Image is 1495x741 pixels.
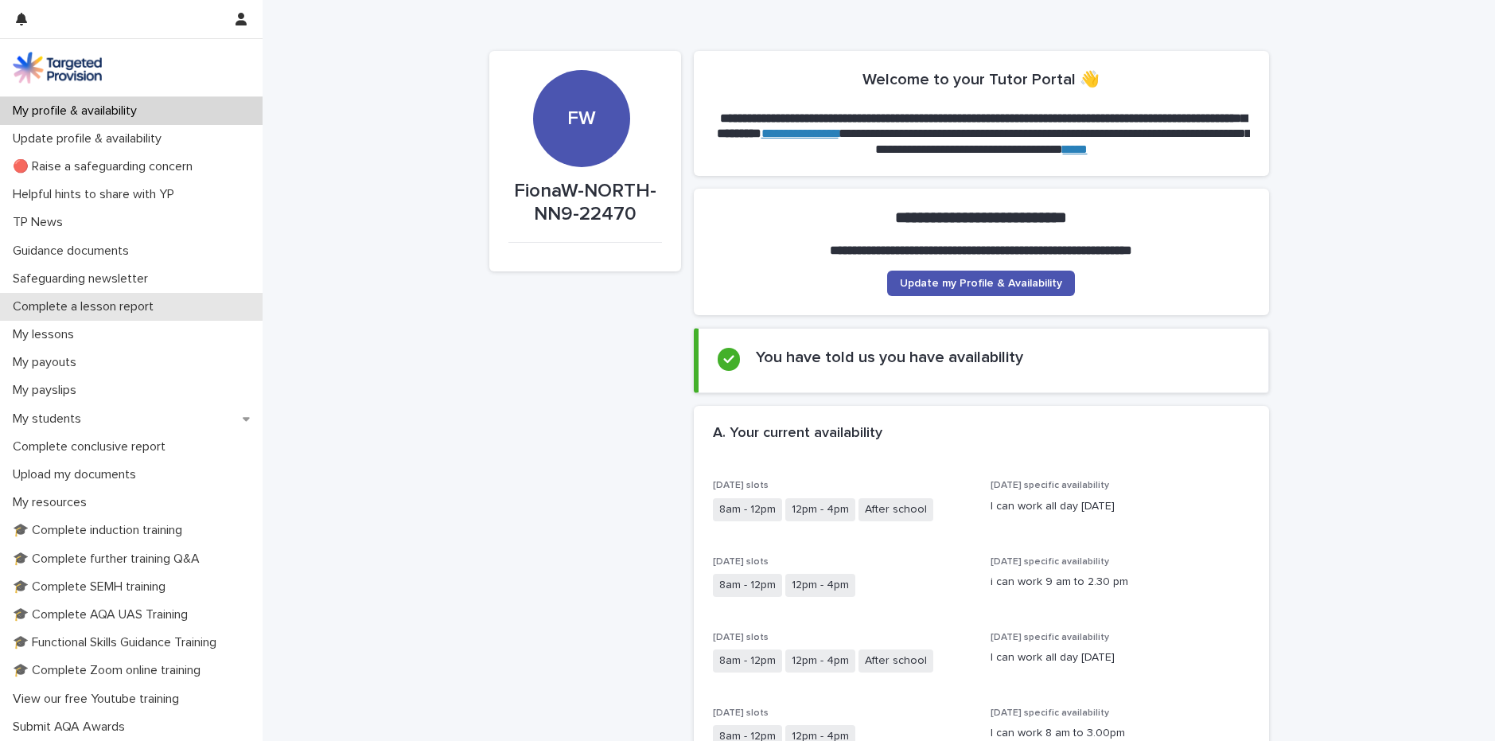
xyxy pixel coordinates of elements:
[991,498,1250,515] p: I can work all day [DATE]
[991,574,1250,591] p: i can work 9 am to 2.30 pm
[6,131,174,146] p: Update profile & availability
[6,159,205,174] p: 🔴 Raise a safeguarding concern
[756,348,1023,367] h2: You have told us you have availability
[785,574,855,597] span: 12pm - 4pm
[6,720,138,735] p: Submit AQA Awards
[6,495,99,510] p: My resources
[991,481,1109,490] span: [DATE] specific availability
[858,649,933,673] span: After school
[6,355,89,370] p: My payouts
[6,327,87,342] p: My lessons
[713,557,769,567] span: [DATE] slots
[6,607,201,622] p: 🎓 Complete AQA UAS Training
[13,52,102,84] img: M5nRWzHhSzIhMunXDL62
[6,663,213,678] p: 🎓 Complete Zoom online training
[6,552,212,567] p: 🎓 Complete further training Q&A
[533,10,630,131] div: FW
[713,574,782,597] span: 8am - 12pm
[6,439,178,454] p: Complete conclusive report
[6,103,150,119] p: My profile & availability
[713,425,882,443] h2: A. Your current availability
[6,187,187,202] p: Helpful hints to share with YP
[900,278,1062,289] span: Update my Profile & Availability
[6,244,142,259] p: Guidance documents
[991,708,1109,718] span: [DATE] specific availability
[858,498,933,521] span: After school
[6,411,94,427] p: My students
[991,633,1109,642] span: [DATE] specific availability
[785,649,855,673] span: 12pm - 4pm
[6,467,149,482] p: Upload my documents
[991,557,1109,567] span: [DATE] specific availability
[6,215,76,230] p: TP News
[6,635,229,650] p: 🎓 Functional Skills Guidance Training
[713,708,769,718] span: [DATE] slots
[6,579,178,595] p: 🎓 Complete SEMH training
[785,498,855,521] span: 12pm - 4pm
[713,633,769,642] span: [DATE] slots
[6,383,89,398] p: My payslips
[862,70,1100,89] h2: Welcome to your Tutor Portal 👋
[991,649,1250,666] p: I can work all day [DATE]
[6,692,192,707] p: View our free Youtube training
[6,299,166,314] p: Complete a lesson report
[6,523,195,538] p: 🎓 Complete induction training
[713,498,782,521] span: 8am - 12pm
[6,271,161,287] p: Safeguarding newsletter
[508,180,662,226] p: FionaW-NORTH-NN9-22470
[713,481,769,490] span: [DATE] slots
[887,271,1075,296] a: Update my Profile & Availability
[713,649,782,673] span: 8am - 12pm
